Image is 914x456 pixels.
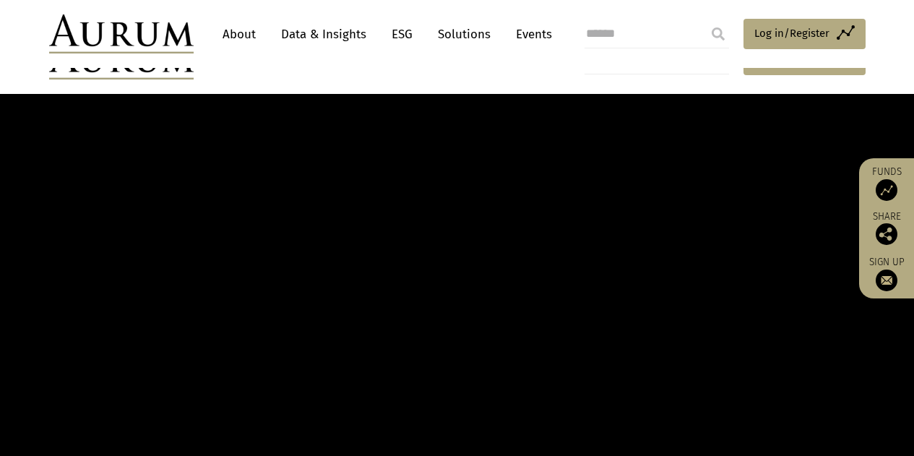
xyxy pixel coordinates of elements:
[431,21,498,48] a: Solutions
[704,20,733,48] input: Submit
[866,165,907,201] a: Funds
[754,25,829,42] span: Log in/Register
[384,21,420,48] a: ESG
[743,19,866,49] a: Log in/Register
[215,21,263,48] a: About
[876,223,897,245] img: Share this post
[49,14,194,53] img: Aurum
[866,212,907,245] div: Share
[274,21,374,48] a: Data & Insights
[876,270,897,291] img: Sign up to our newsletter
[509,21,552,48] a: Events
[866,256,907,291] a: Sign up
[876,179,897,201] img: Access Funds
